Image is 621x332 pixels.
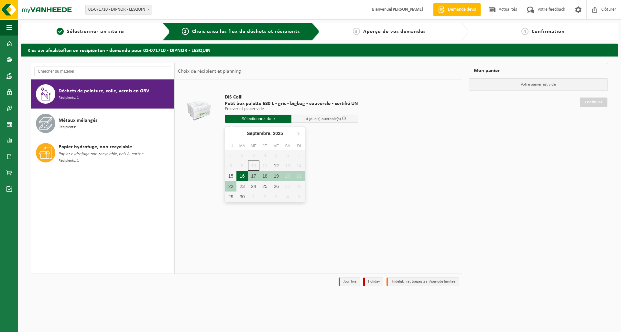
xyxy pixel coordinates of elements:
div: 23 [236,181,248,192]
a: 1Sélectionner un site ici [24,28,157,36]
div: 2 [259,192,271,202]
div: Mon panier [469,63,608,78]
div: 12 [271,161,282,171]
div: 17 [248,171,259,181]
span: Récipients: 1 [59,124,79,130]
div: Je [259,143,271,149]
span: DIS Colli [225,94,358,100]
span: Papier hydrofuge non-recyclable, bois A, carton [59,151,144,158]
span: Métaux mélangés [59,117,97,124]
span: 3 [353,28,360,35]
div: Me [248,143,259,149]
strong: [PERSON_NAME] [391,7,423,12]
input: Chercher du matériel [34,67,171,76]
div: 15 [225,171,236,181]
div: 1 [248,192,259,202]
span: Choisissiez les flux de déchets et récipients [192,29,300,34]
li: Jour fixe [339,277,360,286]
span: Papier hydrofuge, non recyclable [59,143,132,151]
p: Votre panier est vide [469,78,608,91]
span: Sélectionner un site ici [67,29,125,34]
div: Choix de récipient et planning [175,63,244,79]
span: + 4 jour(s) ouvrable(s) [303,117,341,121]
button: Déchets de peinture, colle, vernis en GRV Récipients: 1 [31,79,174,109]
span: Récipients: 1 [59,158,79,164]
span: Confirmation [532,29,565,34]
p: Enlever et placer vide [225,107,358,111]
div: 24 [248,181,259,192]
div: Ma [236,143,248,149]
div: 29 [225,192,236,202]
span: 01-071710 - DIPNOR - LESQUIN [86,5,152,14]
div: Sa [282,143,293,149]
div: Septembre, [244,128,286,139]
span: Petit box palette 680 L - gris - bigbag - couvercle - certifié UN [225,100,358,107]
li: Holiday [363,277,383,286]
li: Tijdelijk niet toegestaan/période limitée [387,277,459,286]
div: 18 [259,171,271,181]
div: 22 [225,181,236,192]
div: Lu [225,143,236,149]
div: 25 [259,181,271,192]
div: Ve [271,143,282,149]
div: Di [293,143,305,149]
div: 19 [271,171,282,181]
input: Sélectionnez date [225,115,291,123]
button: Métaux mélangés Récipients: 1 [31,109,174,138]
span: 2 [182,28,189,35]
i: 2025 [273,131,283,136]
span: 01-071710 - DIPNOR - LESQUIN [85,5,152,15]
a: Continuer [580,98,607,107]
h2: Kies uw afvalstoffen en recipiënten - demande pour 01-071710 - DIPNOR - LESQUIN [21,44,618,56]
div: 16 [236,171,248,181]
span: Déchets de peinture, colle, vernis en GRV [59,87,149,95]
span: Récipients: 1 [59,95,79,101]
span: 1 [57,28,64,35]
a: Demande devis [433,3,481,16]
span: Demande devis [446,6,477,13]
div: 30 [236,192,248,202]
button: Papier hydrofuge, non recyclable Papier hydrofuge non-recyclable, bois A, carton Récipients: 1 [31,138,174,169]
div: 3 [271,192,282,202]
div: 26 [271,181,282,192]
span: 4 [521,28,528,35]
span: Aperçu de vos demandes [363,29,426,34]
